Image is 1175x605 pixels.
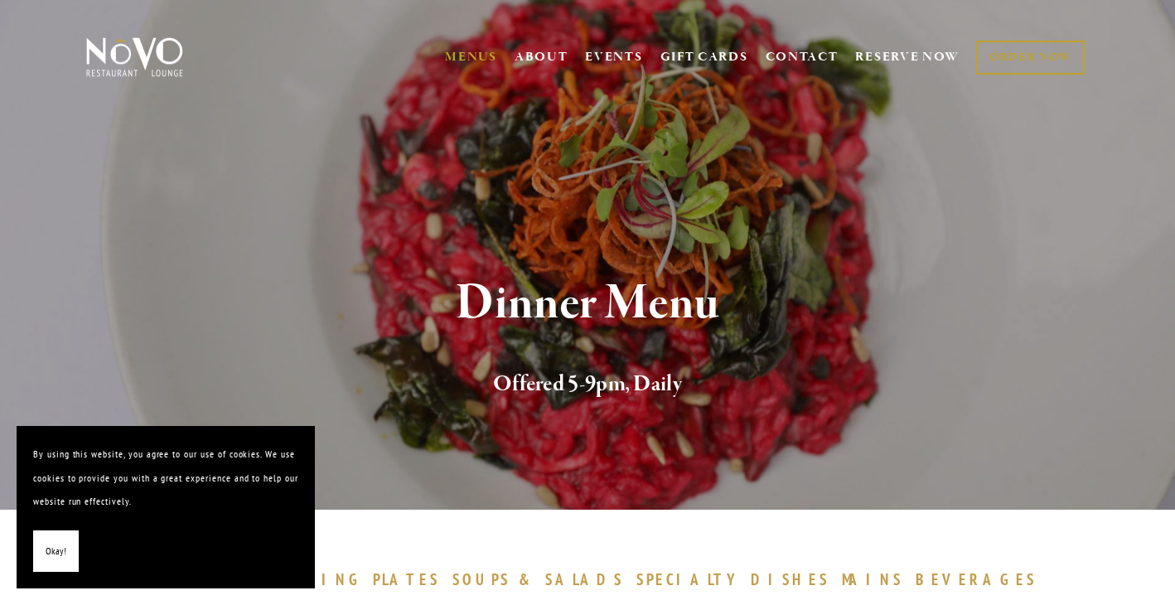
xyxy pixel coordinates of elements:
img: Novo Restaurant &amp; Lounge [83,36,186,78]
span: SOUPS [452,569,510,589]
span: SMALL [130,569,180,589]
span: BITES [188,569,252,589]
a: ORDER NOW [976,41,1085,75]
h2: Offered 5-9pm, Daily [114,367,1062,402]
span: Okay! [46,540,66,564]
a: SHARINGPLATES [264,569,448,589]
span: SHARING [264,569,365,589]
a: SPECIALTYDISHES [636,569,837,589]
a: BEVERAGES [916,569,1045,589]
a: SOUPS&SALADS [452,569,632,589]
a: GIFT CARDS [660,41,748,73]
a: SMALLBITES [130,569,260,589]
span: SALADS [545,569,625,589]
button: Okay! [33,530,79,573]
a: EVENTS [585,49,642,65]
p: By using this website, you agree to our use of cookies. We use cookies to provide you with a grea... [33,443,298,514]
a: ABOUT [515,49,568,65]
a: MAINS [842,569,912,589]
span: DISHES [751,569,829,589]
span: SPECIALTY [636,569,742,589]
h1: Dinner Menu [114,277,1062,331]
span: & [519,569,537,589]
span: BEVERAGES [916,569,1037,589]
a: RESERVE NOW [855,41,960,73]
span: MAINS [842,569,904,589]
section: Cookie banner [17,426,315,588]
span: PLATES [373,569,440,589]
a: CONTACT [766,41,839,73]
a: MENUS [445,49,497,65]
